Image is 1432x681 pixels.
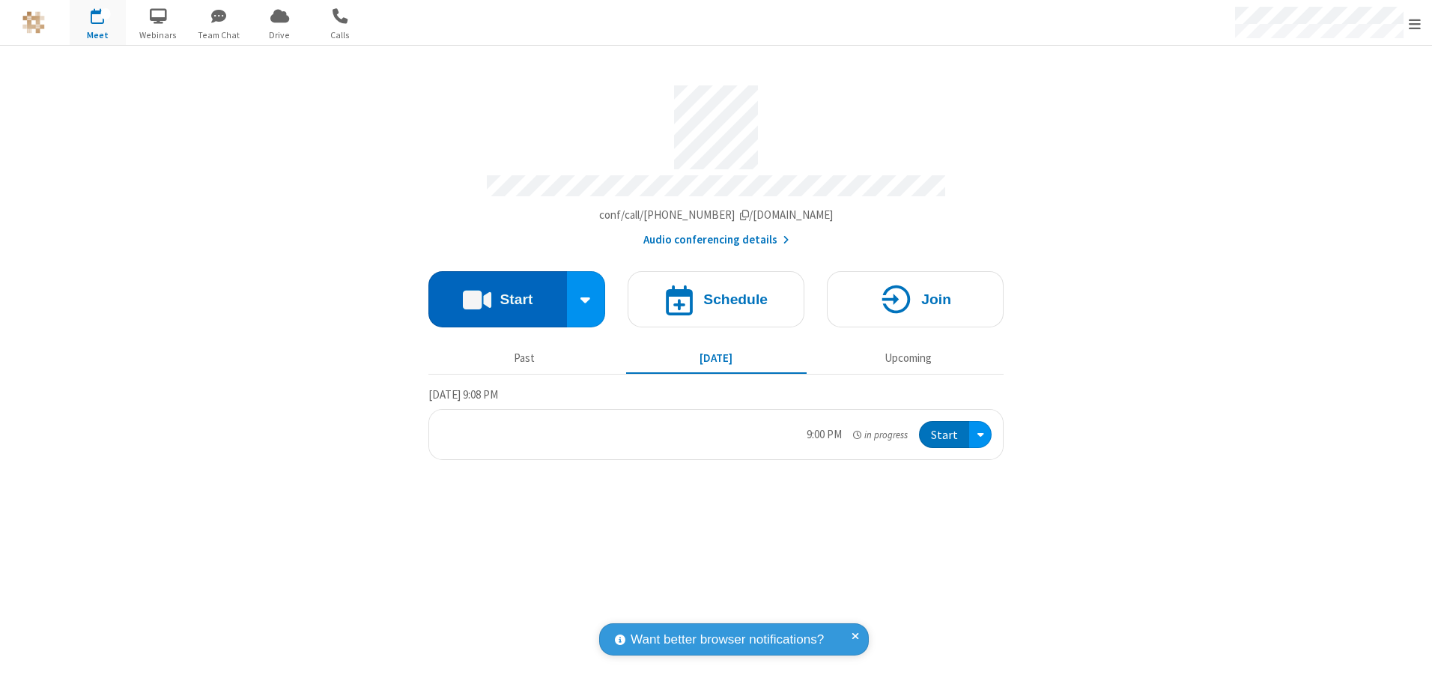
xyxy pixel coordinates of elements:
[919,421,969,449] button: Start
[130,28,186,42] span: Webinars
[643,231,789,249] button: Audio conferencing details
[599,207,834,224] button: Copy my meeting room linkCopy my meeting room link
[101,8,111,19] div: 1
[428,386,1004,461] section: Today's Meetings
[500,292,533,306] h4: Start
[252,28,308,42] span: Drive
[626,344,807,372] button: [DATE]
[428,74,1004,249] section: Account details
[969,421,992,449] div: Open menu
[631,630,824,650] span: Want better browser notifications?
[434,344,615,372] button: Past
[599,208,834,222] span: Copy my meeting room link
[628,271,804,327] button: Schedule
[312,28,368,42] span: Calls
[428,271,567,327] button: Start
[703,292,768,306] h4: Schedule
[70,28,126,42] span: Meet
[818,344,998,372] button: Upcoming
[807,426,842,444] div: 9:00 PM
[827,271,1004,327] button: Join
[22,11,45,34] img: QA Selenium DO NOT DELETE OR CHANGE
[428,387,498,402] span: [DATE] 9:08 PM
[853,428,908,442] em: in progress
[191,28,247,42] span: Team Chat
[921,292,951,306] h4: Join
[567,271,606,327] div: Start conference options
